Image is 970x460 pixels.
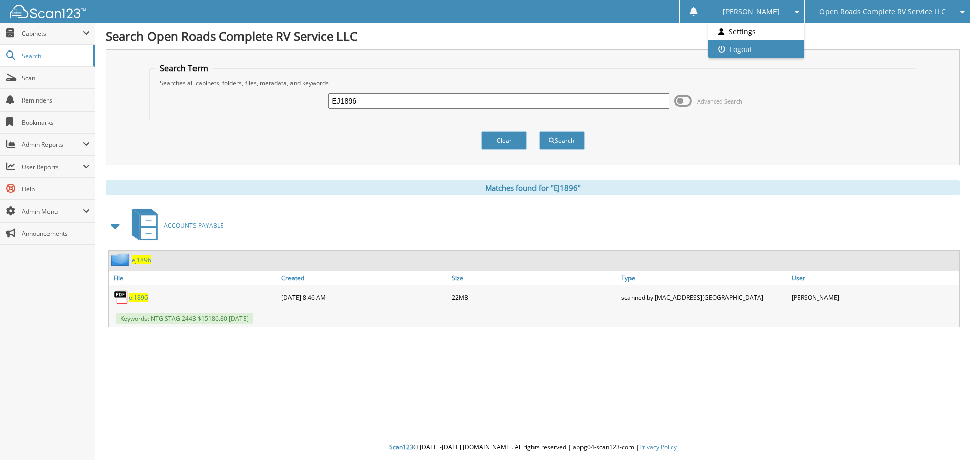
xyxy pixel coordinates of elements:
[789,271,959,285] a: User
[481,131,527,150] button: Clear
[114,290,129,305] img: PDF.png
[126,206,224,245] a: ACCOUNTS PAYABLE
[22,118,90,127] span: Bookmarks
[789,287,959,308] div: [PERSON_NAME]
[619,271,789,285] a: Type
[619,287,789,308] div: scanned by [MAC_ADDRESS][GEOGRAPHIC_DATA]
[279,287,449,308] div: [DATE] 8:46 AM
[155,63,213,74] legend: Search Term
[22,229,90,238] span: Announcements
[22,96,90,105] span: Reminders
[164,221,224,230] span: ACCOUNTS PAYABLE
[109,271,279,285] a: File
[697,97,742,105] span: Advanced Search
[449,271,619,285] a: Size
[132,255,151,264] a: ej1896
[22,163,83,171] span: User Reports
[106,28,960,44] h1: Search Open Roads Complete RV Service LLC
[22,52,88,60] span: Search
[116,313,253,324] span: Keywords: NTG STAG 2443 $15186.80 [DATE]
[22,29,83,38] span: Cabinets
[22,140,83,149] span: Admin Reports
[106,180,960,195] div: Matches found for "EJ1896"
[449,287,619,308] div: 22MB
[10,5,86,18] img: scan123-logo-white.svg
[279,271,449,285] a: Created
[819,9,946,15] span: Open Roads Complete RV Service LLC
[111,253,132,266] img: folder2.png
[22,207,83,216] span: Admin Menu
[22,185,90,193] span: Help
[155,79,911,87] div: Searches all cabinets, folders, files, metadata, and keywords
[723,9,780,15] span: [PERSON_NAME]
[389,443,413,451] span: Scan123
[95,435,970,460] div: © [DATE]-[DATE] [DOMAIN_NAME]. All rights reserved | appg04-scan123-com |
[919,412,970,460] iframe: Chat Widget
[639,443,677,451] a: Privacy Policy
[708,40,804,58] a: Logout
[708,23,804,40] a: Settings
[22,74,90,82] span: Scan
[539,131,585,150] button: Search
[129,293,148,302] a: ej1896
